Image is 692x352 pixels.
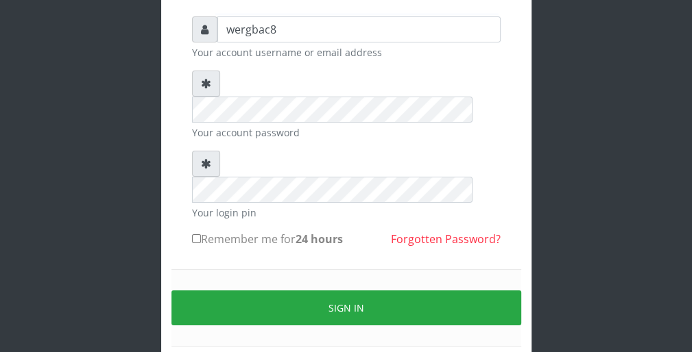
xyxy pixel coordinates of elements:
[391,231,501,247] a: Forgotten Password?
[192,125,501,140] small: Your account password
[192,231,343,247] label: Remember me for
[192,45,501,60] small: Your account username or email address
[171,290,521,325] button: Sign in
[296,231,343,247] b: 24 hours
[192,205,501,220] small: Your login pin
[217,16,501,42] input: Username or email address
[192,234,201,243] input: Remember me for24 hours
